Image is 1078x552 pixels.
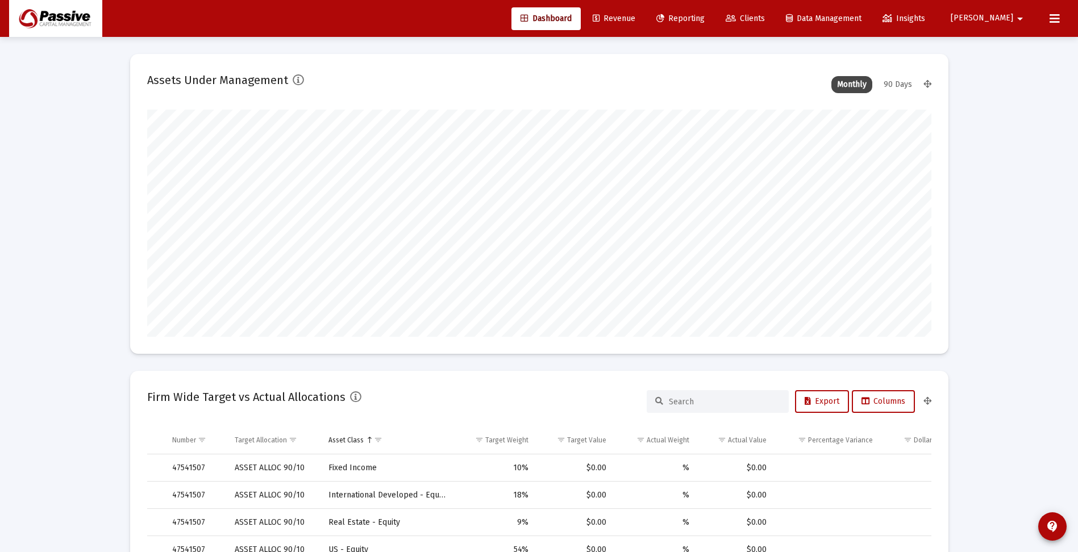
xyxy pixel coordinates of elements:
[172,436,196,445] div: Number
[937,7,1040,30] button: [PERSON_NAME]
[511,7,581,30] a: Dashboard
[883,14,925,23] span: Insights
[805,396,839,406] span: Export
[795,390,849,413] button: Export
[227,454,321,482] td: ASSET ALLOC 90/10
[593,14,635,23] span: Revenue
[622,462,689,474] div: %
[521,14,572,23] span: Dashboard
[557,436,565,444] span: Show filter options for column 'Target Value'
[1013,7,1027,30] mat-icon: arrow_drop_down
[227,426,321,454] td: Column Target Allocation
[777,7,871,30] a: Data Management
[544,490,606,501] div: $0.00
[374,436,382,444] span: Show filter options for column 'Asset Class'
[462,490,528,501] div: 18%
[881,426,971,454] td: Column Dollar Variance
[227,509,321,536] td: ASSET ALLOC 90/10
[164,509,227,536] td: 47541507
[147,388,346,406] h2: Firm Wide Target vs Actual Allocations
[904,436,912,444] span: Show filter options for column 'Dollar Variance'
[705,490,767,501] div: $0.00
[544,517,606,528] div: $0.00
[808,436,873,445] div: Percentage Variance
[705,517,767,528] div: $0.00
[786,14,861,23] span: Data Management
[622,490,689,501] div: %
[567,436,606,445] div: Target Value
[227,482,321,509] td: ASSET ALLOC 90/10
[726,14,765,23] span: Clients
[873,7,934,30] a: Insights
[536,426,614,454] td: Column Target Value
[328,436,364,445] div: Asset Class
[622,517,689,528] div: %
[831,76,872,93] div: Monthly
[647,7,714,30] a: Reporting
[321,426,454,454] td: Column Asset Class
[1046,520,1059,533] mat-icon: contact_support
[321,509,454,536] td: Real Estate - Equity
[697,426,775,454] td: Column Actual Value
[798,436,806,444] span: Show filter options for column 'Percentage Variance'
[454,426,536,454] td: Column Target Weight
[861,396,905,406] span: Columns
[636,436,645,444] span: Show filter options for column 'Actual Weight'
[951,14,1013,23] span: [PERSON_NAME]
[717,7,774,30] a: Clients
[852,390,915,413] button: Columns
[289,436,297,444] span: Show filter options for column 'Target Allocation'
[321,482,454,509] td: International Developed - Equity
[889,462,961,474] div: $0.00
[889,517,961,528] div: $0.00
[889,490,961,501] div: $0.00
[878,76,918,93] div: 90 Days
[462,517,528,528] div: 9%
[485,436,528,445] div: Target Weight
[614,426,697,454] td: Column Actual Weight
[321,454,454,482] td: Fixed Income
[198,436,206,444] span: Show filter options for column 'Number'
[705,462,767,474] div: $0.00
[475,436,484,444] span: Show filter options for column 'Target Weight'
[235,436,287,445] div: Target Allocation
[718,436,726,444] span: Show filter options for column 'Actual Value'
[147,71,288,89] h2: Assets Under Management
[669,397,780,407] input: Search
[164,454,227,482] td: 47541507
[656,14,705,23] span: Reporting
[462,462,528,474] div: 10%
[647,436,689,445] div: Actual Weight
[18,7,94,30] img: Dashboard
[164,426,227,454] td: Column Number
[544,462,606,474] div: $0.00
[775,426,880,454] td: Column Percentage Variance
[164,482,227,509] td: 47541507
[728,436,767,445] div: Actual Value
[584,7,644,30] a: Revenue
